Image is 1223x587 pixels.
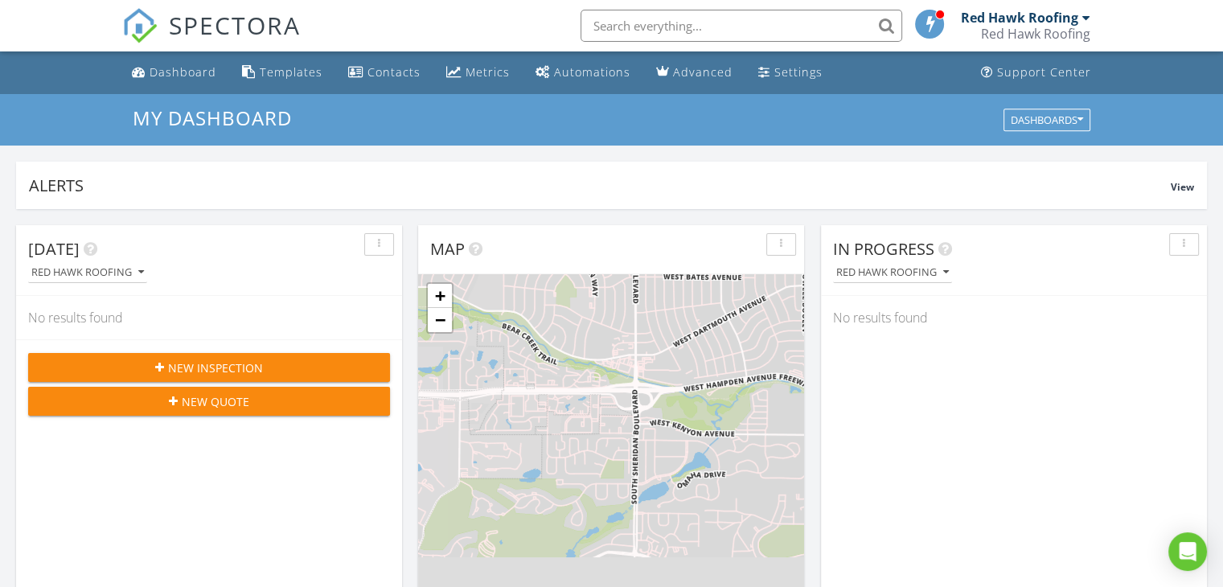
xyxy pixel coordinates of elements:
a: Settings [752,58,829,88]
a: Metrics [440,58,516,88]
div: Contacts [367,64,421,80]
a: Zoom in [428,284,452,308]
button: Dashboards [1003,109,1090,131]
img: The Best Home Inspection Software - Spectora [122,8,158,43]
span: In Progress [833,238,934,260]
a: Contacts [342,58,427,88]
a: SPECTORA [122,22,301,55]
a: Automations (Basic) [529,58,637,88]
span: Map [430,238,465,260]
div: Advanced [673,64,733,80]
div: No results found [16,296,402,339]
div: Open Intercom Messenger [1168,532,1207,571]
div: Dashboard [150,64,216,80]
a: Advanced [650,58,739,88]
div: Red Hawk Roofing [31,267,144,278]
a: Templates [236,58,329,88]
div: No results found [821,296,1207,339]
span: New Quote [182,393,249,410]
span: SPECTORA [169,8,301,42]
span: New Inspection [168,359,263,376]
div: Metrics [466,64,510,80]
span: View [1171,180,1194,194]
button: Red Hawk Roofing [28,262,147,284]
a: Dashboard [125,58,223,88]
div: Red Hawk Roofing [981,26,1090,42]
button: New Quote [28,387,390,416]
a: Zoom out [428,308,452,332]
a: Support Center [975,58,1098,88]
div: Red Hawk Roofing [961,10,1078,26]
span: [DATE] [28,238,80,260]
div: Red Hawk Roofing [836,267,949,278]
button: New Inspection [28,353,390,382]
div: Automations [554,64,630,80]
div: Templates [260,64,322,80]
button: Red Hawk Roofing [833,262,952,284]
div: Settings [774,64,823,80]
div: Support Center [997,64,1091,80]
input: Search everything... [581,10,902,42]
div: Alerts [29,174,1171,196]
span: My Dashboard [133,105,292,131]
div: Dashboards [1011,114,1083,125]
